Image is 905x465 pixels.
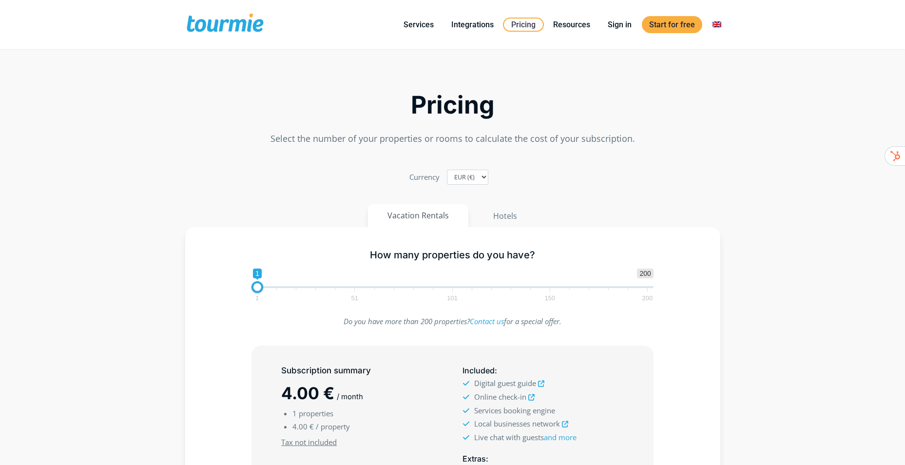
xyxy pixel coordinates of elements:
span: 101 [445,296,459,300]
span: properties [299,408,333,418]
span: Live chat with guests [474,432,577,442]
span: 150 [543,296,557,300]
span: 51 [350,296,360,300]
span: 4.00 € [281,383,334,403]
span: 1 [253,269,262,278]
h2: Pricing [185,94,720,116]
span: Included [462,366,495,375]
u: Tax not included [281,437,337,447]
h5: : [462,365,623,377]
h5: Subscription summary [281,365,442,377]
span: 200 [637,269,653,278]
h5: : [462,453,623,465]
span: 1 [254,296,260,300]
span: Online check-in [474,392,526,402]
a: and more [544,432,577,442]
span: Digital guest guide [474,378,536,388]
a: Start for free [642,16,702,33]
span: Local businesses network [474,419,560,428]
span: Services booking engine [474,406,555,415]
a: Integrations [444,19,501,31]
span: 1 [292,408,297,418]
span: Extras [462,454,486,464]
button: Vacation Rentals [368,204,468,227]
p: Do you have more than 200 properties? for a special offer. [251,315,654,328]
span: / property [316,422,350,431]
button: Hotels [473,204,537,228]
span: 200 [641,296,655,300]
a: Resources [546,19,597,31]
h5: How many properties do you have? [251,249,654,261]
a: Contact us [470,316,504,326]
a: Pricing [503,18,544,32]
p: Select the number of your properties or rooms to calculate the cost of your subscription. [185,132,720,145]
a: Switch to [705,19,729,31]
a: Sign in [600,19,639,31]
a: Services [396,19,441,31]
span: 4.00 € [292,422,314,431]
label: Currency [409,171,440,184]
span: / month [337,392,363,401]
